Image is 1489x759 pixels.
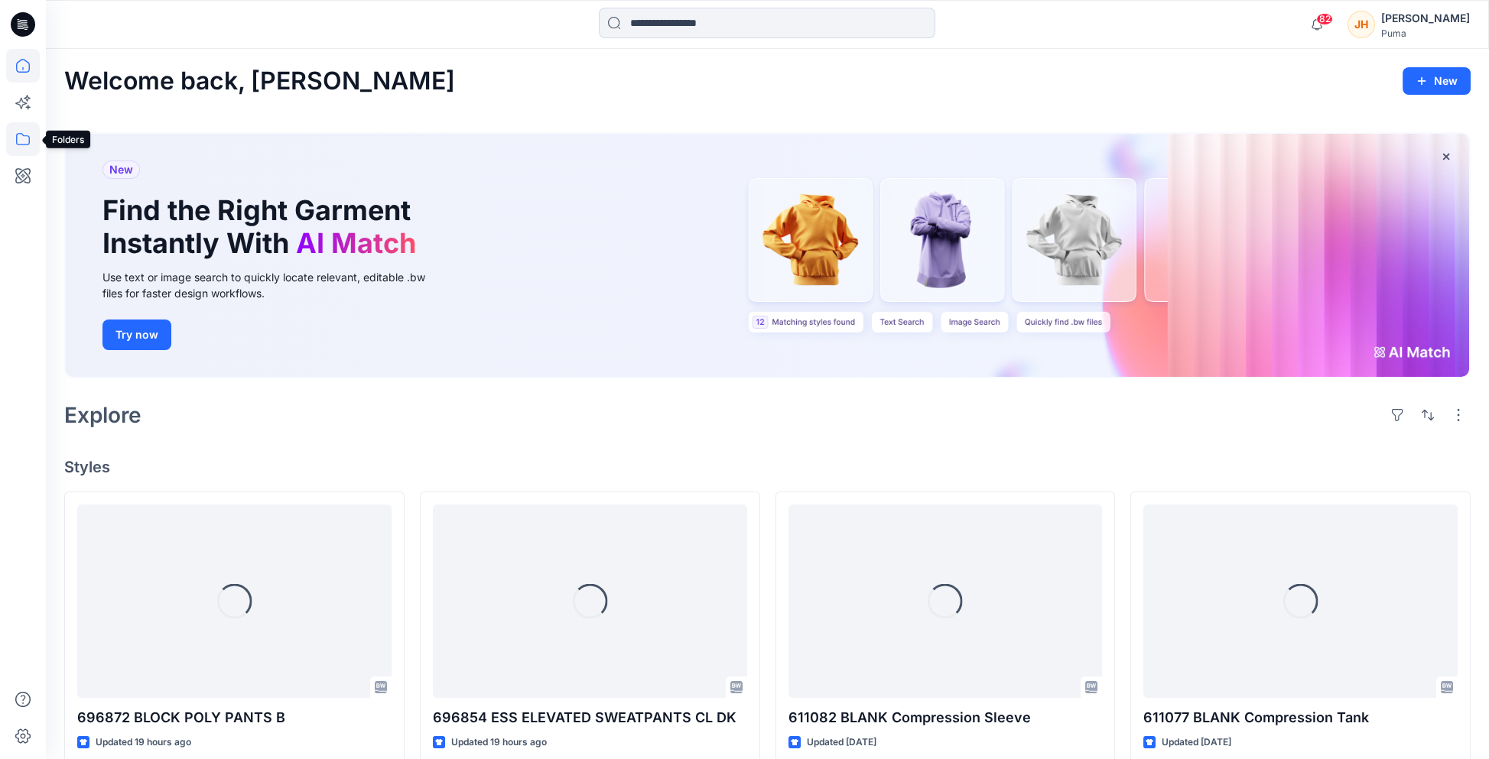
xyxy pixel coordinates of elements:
p: 696872 BLOCK POLY PANTS B [77,707,392,728]
span: AI Match [296,226,416,260]
button: Try now [102,319,171,350]
p: Updated [DATE] [1162,735,1231,751]
div: JH [1348,11,1375,38]
span: 82 [1316,13,1333,25]
span: New [109,161,133,179]
h2: Welcome back, [PERSON_NAME] [64,67,455,96]
div: Use text or image search to quickly locate relevant, editable .bw files for faster design workflows. [102,269,447,301]
div: [PERSON_NAME] [1381,9,1470,28]
p: 696854 ESS ELEVATED SWEATPANTS CL DK [433,707,747,728]
h4: Styles [64,458,1471,476]
p: Updated 19 hours ago [96,735,191,751]
h2: Explore [64,403,141,427]
button: New [1403,67,1471,95]
h1: Find the Right Garment Instantly With [102,194,424,260]
p: 611082 BLANK Compression Sleeve [788,707,1103,728]
p: Updated 19 hours ago [451,735,547,751]
div: Puma [1381,28,1470,39]
p: 611077 BLANK Compression Tank [1143,707,1458,728]
p: Updated [DATE] [807,735,876,751]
